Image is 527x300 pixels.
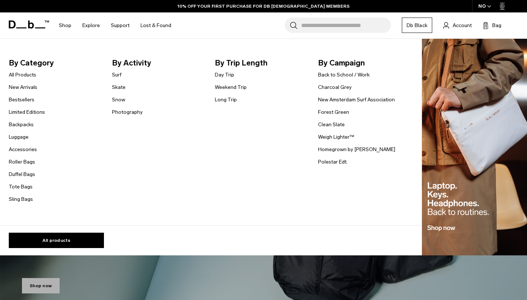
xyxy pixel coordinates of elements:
[9,108,45,116] a: Limited Editions
[82,12,100,38] a: Explore
[9,170,35,178] a: Duffel Bags
[492,22,501,29] span: Bag
[112,57,203,69] span: By Activity
[9,146,37,153] a: Accessories
[112,108,143,116] a: Photography
[483,21,501,30] button: Bag
[112,71,122,79] a: Surf
[318,83,352,91] a: Charcoal Grey
[141,12,171,38] a: Lost & Found
[215,96,237,104] a: Long Trip
[402,18,432,33] a: Db Black
[318,96,395,104] a: New Amsterdam Surf Association
[112,83,126,91] a: Skate
[111,12,130,38] a: Support
[422,39,527,256] img: Db
[9,183,33,191] a: Tote Bags
[215,71,234,79] a: Day Trip
[318,133,354,141] a: Weigh Lighter™
[9,233,104,248] a: All products
[9,96,34,104] a: Bestsellers
[318,57,410,69] span: By Campaign
[59,12,71,38] a: Shop
[215,57,306,69] span: By Trip Length
[177,3,350,10] a: 10% OFF YOUR FIRST PURCHASE FOR DB [DEMOGRAPHIC_DATA] MEMBERS
[9,195,33,203] a: Sling Bags
[453,22,472,29] span: Account
[215,83,247,91] a: Weekend Trip
[9,158,35,166] a: Roller Bags
[318,158,348,166] a: Polestar Edt.
[9,121,34,128] a: Backpacks
[112,96,125,104] a: Snow
[9,57,100,69] span: By Category
[53,12,177,38] nav: Main Navigation
[318,108,349,116] a: Forest Green
[318,121,345,128] a: Clean Slate
[9,83,37,91] a: New Arrivals
[443,21,472,30] a: Account
[9,133,29,141] a: Luggage
[318,146,395,153] a: Homegrown by [PERSON_NAME]
[9,71,36,79] a: All Products
[318,71,370,79] a: Back to School / Work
